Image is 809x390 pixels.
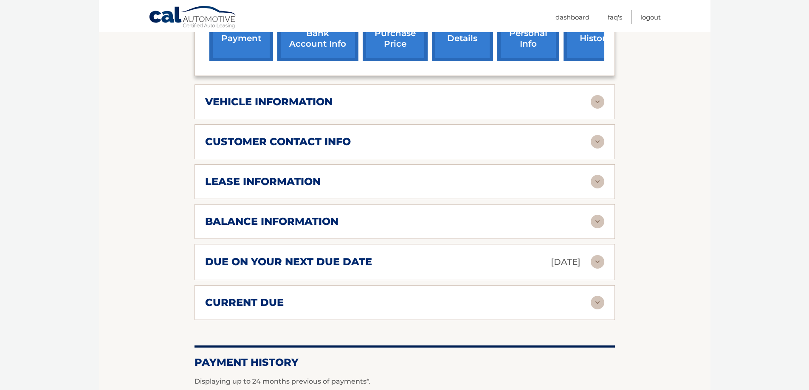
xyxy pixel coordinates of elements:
h2: customer contact info [205,135,351,148]
a: Logout [640,10,661,24]
a: payment history [564,6,627,61]
img: accordion-rest.svg [591,175,604,188]
h2: vehicle information [205,95,333,108]
h2: balance information [205,215,338,228]
a: account details [432,6,493,61]
img: accordion-rest.svg [591,135,604,149]
a: Cal Automotive [149,6,238,30]
p: Displaying up to 24 months previous of payments*. [194,376,615,387]
a: Dashboard [555,10,589,24]
a: FAQ's [608,10,622,24]
img: accordion-rest.svg [591,95,604,109]
a: Add/Remove bank account info [277,6,358,61]
a: request purchase price [363,6,428,61]
h2: Payment History [194,356,615,369]
a: update personal info [497,6,559,61]
p: [DATE] [551,255,581,269]
a: make a payment [209,6,273,61]
img: accordion-rest.svg [591,255,604,269]
h2: current due [205,296,284,309]
img: accordion-rest.svg [591,296,604,309]
h2: lease information [205,175,321,188]
h2: due on your next due date [205,255,372,268]
img: accordion-rest.svg [591,215,604,228]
